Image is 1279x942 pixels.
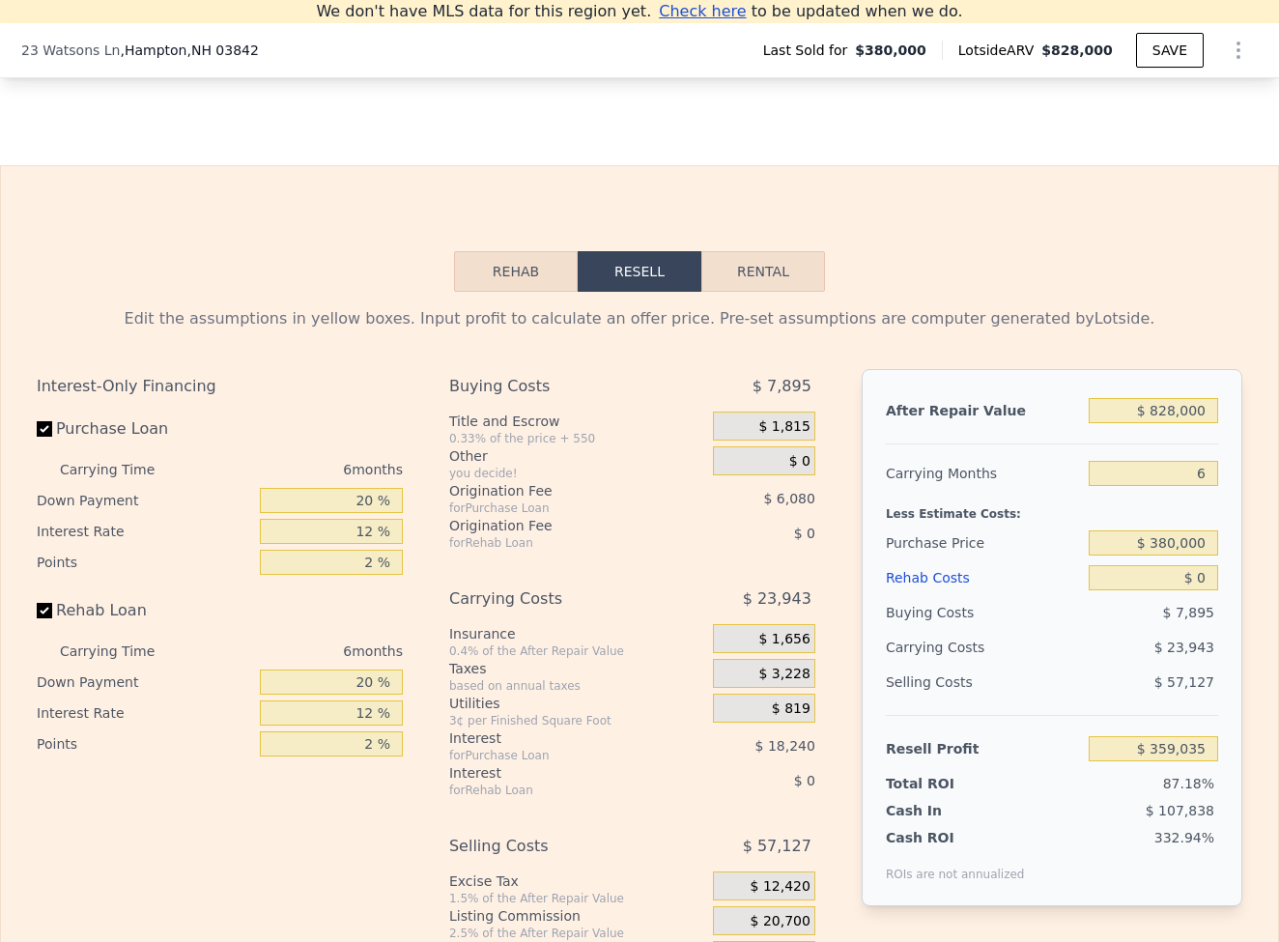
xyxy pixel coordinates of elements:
div: ROIs are not annualized [886,847,1025,882]
div: Buying Costs [886,595,1081,630]
div: Interest-Only Financing [37,369,403,404]
span: $ 3,228 [758,666,810,683]
div: Title and Escrow [449,412,705,431]
span: $ 107,838 [1146,803,1214,818]
div: Edit the assumptions in yellow boxes. Input profit to calculate an offer price. Pre-set assumptio... [37,307,1242,330]
span: $ 7,895 [753,369,811,404]
span: $ 0 [789,453,810,471]
span: $ 1,815 [758,418,810,436]
div: Total ROI [886,774,1007,793]
div: for Purchase Loan [449,748,665,763]
span: $ 23,943 [1154,640,1214,655]
div: Selling Costs [886,665,1081,699]
div: Carrying Time [60,636,185,667]
input: Purchase Loan [37,421,52,437]
span: $ 0 [794,526,815,541]
span: $ 819 [772,700,810,718]
span: , NH 03842 [186,43,258,58]
div: Interest Rate [37,516,252,547]
span: Last Sold for [763,41,856,60]
span: $ 23,943 [743,582,811,616]
div: Carrying Months [886,456,1081,491]
div: Down Payment [37,667,252,698]
div: Down Payment [37,485,252,516]
span: Check here [659,2,746,20]
div: 6 months [193,636,403,667]
div: Points [37,728,252,759]
div: After Repair Value [886,393,1081,428]
span: , Hampton [120,41,258,60]
button: SAVE [1136,33,1204,68]
div: for Purchase Loan [449,500,665,516]
div: Resell Profit [886,731,1081,766]
div: Less Estimate Costs: [886,491,1218,526]
div: Purchase Price [886,526,1081,560]
div: Taxes [449,659,705,678]
div: for Rehab Loan [449,535,665,551]
div: Cash ROI [886,828,1025,847]
span: Lotside ARV [958,41,1041,60]
div: 0.33% of the price + 550 [449,431,705,446]
button: Rehab [454,251,578,292]
button: Rental [701,251,825,292]
div: Origination Fee [449,481,665,500]
span: $ 0 [794,773,815,788]
div: Interest [449,763,665,783]
span: $ 57,127 [1154,674,1214,690]
div: 6 months [193,454,403,485]
span: 332.94% [1154,830,1214,845]
div: Other [449,446,705,466]
div: Interest Rate [37,698,252,728]
div: Buying Costs [449,369,665,404]
div: Selling Costs [449,829,665,864]
div: Listing Commission [449,906,705,926]
div: 2.5% of the After Repair Value [449,926,705,941]
div: Carrying Costs [449,582,665,616]
div: Carrying Costs [886,630,1007,665]
div: Utilities [449,694,705,713]
div: based on annual taxes [449,678,705,694]
span: $380,000 [855,41,926,60]
div: Origination Fee [449,516,665,535]
label: Purchase Loan [37,412,252,446]
div: Excise Tax [449,871,705,891]
div: Rehab Costs [886,560,1081,595]
div: for Rehab Loan [449,783,665,798]
button: Show Options [1219,31,1258,70]
span: $ 57,127 [743,829,811,864]
span: 87.18% [1163,776,1214,791]
div: Cash In [886,801,1007,820]
div: Insurance [449,624,705,643]
span: $ 12,420 [751,878,810,896]
div: Carrying Time [60,454,185,485]
span: $ 7,895 [1163,605,1214,620]
div: 1.5% of the After Repair Value [449,891,705,906]
span: 23 Watsons Ln [21,41,120,60]
label: Rehab Loan [37,593,252,628]
button: Resell [578,251,701,292]
div: Interest [449,728,665,748]
span: $ 18,240 [755,738,815,754]
div: 0.4% of the After Repair Value [449,643,705,659]
span: $ 6,080 [763,491,814,506]
div: Points [37,547,252,578]
div: 3¢ per Finished Square Foot [449,713,705,728]
span: $ 20,700 [751,913,810,930]
span: $828,000 [1041,43,1113,58]
div: you decide! [449,466,705,481]
input: Rehab Loan [37,603,52,618]
span: $ 1,656 [758,631,810,648]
